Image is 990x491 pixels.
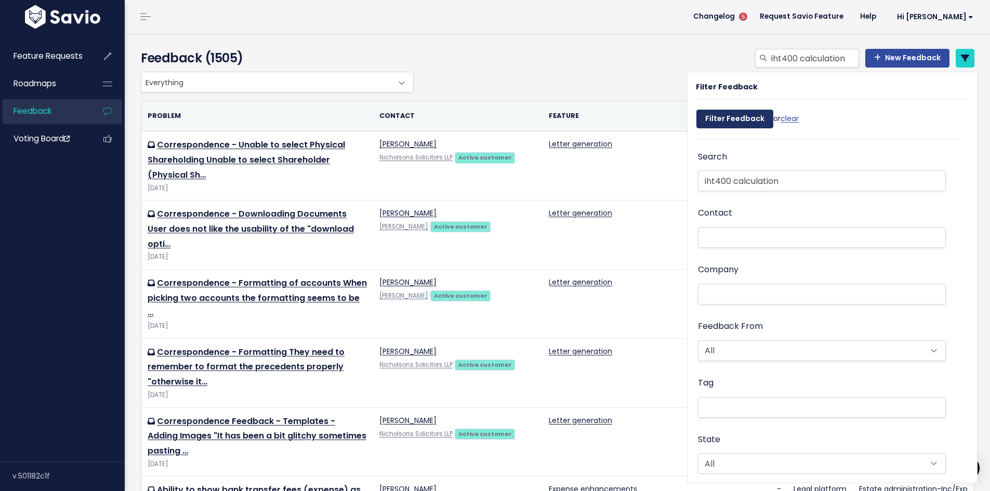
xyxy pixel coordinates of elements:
a: Active customer [455,152,515,162]
a: [PERSON_NAME] [379,415,437,426]
a: Correspondence - Formatting They need to remember to format the precedents properly "otherwise it… [148,346,345,388]
a: Letter generation [549,346,612,356]
div: [DATE] [148,459,367,470]
input: Search Feedback [698,170,946,191]
h4: Feedback (1505) [141,49,408,68]
a: Hi [PERSON_NAME] [885,9,982,25]
a: Correspondence - Unable to select Physical Shareholding Unable to select Shareholder (Physical Sh… [148,139,345,181]
a: Active customer [430,290,491,300]
a: Active customer [430,221,491,231]
a: Correspondence - Downloading Documents User does not like the usability of the "download opti… [148,208,354,250]
a: Active customer [455,428,515,439]
label: Search [698,150,727,165]
span: Everything [141,72,414,92]
span: 5 [739,12,747,21]
th: Problem [141,101,373,131]
a: Letter generation [549,415,612,426]
strong: Filter Feedback [696,82,758,92]
label: Company [698,262,738,277]
th: Feature [543,101,712,131]
a: clear [781,113,799,124]
a: Letter generation [549,277,612,287]
a: Voting Board [3,127,86,151]
span: Feature Requests [14,50,83,61]
div: v.501182c1f [12,462,125,489]
div: or [696,104,799,139]
label: Feedback From [698,319,763,334]
a: Active customer [455,359,515,369]
strong: Active customer [434,291,487,300]
strong: Active customer [458,361,512,369]
a: Nicholsons Solicitors LLP [379,361,453,369]
a: Nicholsons Solicitors LLP [379,153,453,162]
img: logo-white.9d6f32f41409.svg [22,5,103,29]
a: Feature Requests [3,44,86,68]
input: Filter Feedback [696,110,773,128]
a: New Feedback [865,49,949,68]
a: [PERSON_NAME] [379,346,437,356]
div: [DATE] [148,390,367,401]
a: [PERSON_NAME] [379,222,428,231]
div: [DATE] [148,321,367,331]
strong: Active customer [434,222,487,231]
span: Hi [PERSON_NAME] [897,13,973,21]
div: [DATE] [148,183,367,194]
a: Request Savio Feature [751,9,852,24]
a: Nicholsons Solicitors LLP [379,430,453,438]
input: Search feedback... [770,49,859,68]
a: [PERSON_NAME] [379,139,437,149]
a: Letter generation [549,208,612,218]
span: Everything [141,72,392,92]
a: Feedback [3,99,86,123]
a: Help [852,9,885,24]
label: State [698,432,720,447]
a: [PERSON_NAME] [379,277,437,287]
strong: Active customer [458,430,512,438]
span: Feedback [14,105,51,116]
div: [DATE] [148,251,367,262]
a: [PERSON_NAME] [379,208,437,218]
a: Correspondence Feedback - Templates - Adding Images "It has been a bit glitchy sometimes pasting … [148,415,366,457]
label: Contact [698,206,732,221]
strong: Active customer [458,153,512,162]
a: [PERSON_NAME] [379,291,428,300]
span: Changelog [693,13,735,20]
span: Roadmaps [14,78,56,89]
th: Contact [373,101,543,131]
span: Voting Board [14,133,70,144]
label: Tag [698,376,714,391]
a: Roadmaps [3,72,86,96]
a: Correspondence - Formatting of accounts When picking two accounts the formatting seems to be … [148,277,367,319]
a: Letter generation [549,139,612,149]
